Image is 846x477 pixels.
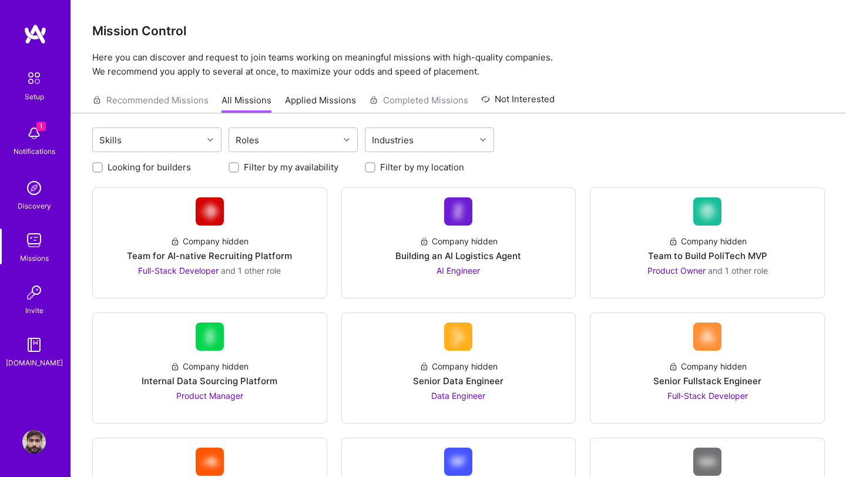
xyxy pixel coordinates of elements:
[344,137,350,143] i: icon Chevron
[127,250,292,262] div: Team for AI-native Recruiting Platform
[196,197,224,226] img: Company Logo
[369,132,417,149] div: Industries
[648,250,767,262] div: Team to Build PoliTech MVP
[102,323,317,414] a: Company LogoCompany hiddenInternal Data Sourcing PlatformProduct Manager
[285,94,356,113] a: Applied Missions
[196,448,224,476] img: Company Logo
[669,360,747,372] div: Company hidden
[667,391,748,401] span: Full-Stack Developer
[20,252,49,264] div: Missions
[693,197,721,226] img: Company Logo
[19,430,49,454] a: User Avatar
[600,197,815,288] a: Company LogoCompany hiddenTeam to Build PoliTech MVPProduct Owner and 1 other role
[481,92,555,113] a: Not Interested
[395,250,521,262] div: Building an AI Logistics Agent
[138,266,219,276] span: Full-Stack Developer
[92,51,825,79] p: Here you can discover and request to join teams working on meaningful missions with high-quality ...
[444,197,472,226] img: Company Logo
[413,375,503,387] div: Senior Data Engineer
[102,197,317,288] a: Company LogoCompany hiddenTeam for AI-native Recruiting PlatformFull-Stack Developer and 1 other ...
[693,448,721,476] img: Company Logo
[351,197,566,288] a: Company LogoCompany hiddenBuilding an AI Logistics AgentAI Engineer
[419,360,498,372] div: Company hidden
[221,266,281,276] span: and 1 other role
[22,176,46,200] img: discovery
[25,90,44,103] div: Setup
[22,122,46,145] img: bell
[23,23,47,45] img: logo
[25,304,43,317] div: Invite
[196,323,224,351] img: Company Logo
[96,132,125,149] div: Skills
[653,375,761,387] div: Senior Fullstack Engineer
[419,235,498,247] div: Company hidden
[480,137,486,143] i: icon Chevron
[600,323,815,414] a: Company LogoCompany hiddenSenior Fullstack EngineerFull-Stack Developer
[693,323,721,351] img: Company Logo
[170,235,249,247] div: Company hidden
[669,235,747,247] div: Company hidden
[431,391,485,401] span: Data Engineer
[6,357,63,369] div: [DOMAIN_NAME]
[36,122,46,131] span: 1
[22,430,46,454] img: User Avatar
[22,229,46,252] img: teamwork
[176,391,243,401] span: Product Manager
[18,200,51,212] div: Discovery
[22,66,46,90] img: setup
[92,23,825,38] h3: Mission Control
[444,323,472,351] img: Company Logo
[233,132,262,149] div: Roles
[708,266,768,276] span: and 1 other role
[108,161,191,173] label: Looking for builders
[437,266,480,276] span: AI Engineer
[22,281,46,304] img: Invite
[14,145,55,157] div: Notifications
[380,161,464,173] label: Filter by my location
[22,333,46,357] img: guide book
[142,375,277,387] div: Internal Data Sourcing Platform
[170,360,249,372] div: Company hidden
[244,161,338,173] label: Filter by my availability
[647,266,706,276] span: Product Owner
[351,323,566,414] a: Company LogoCompany hiddenSenior Data EngineerData Engineer
[221,94,271,113] a: All Missions
[444,448,472,476] img: Company Logo
[207,137,213,143] i: icon Chevron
